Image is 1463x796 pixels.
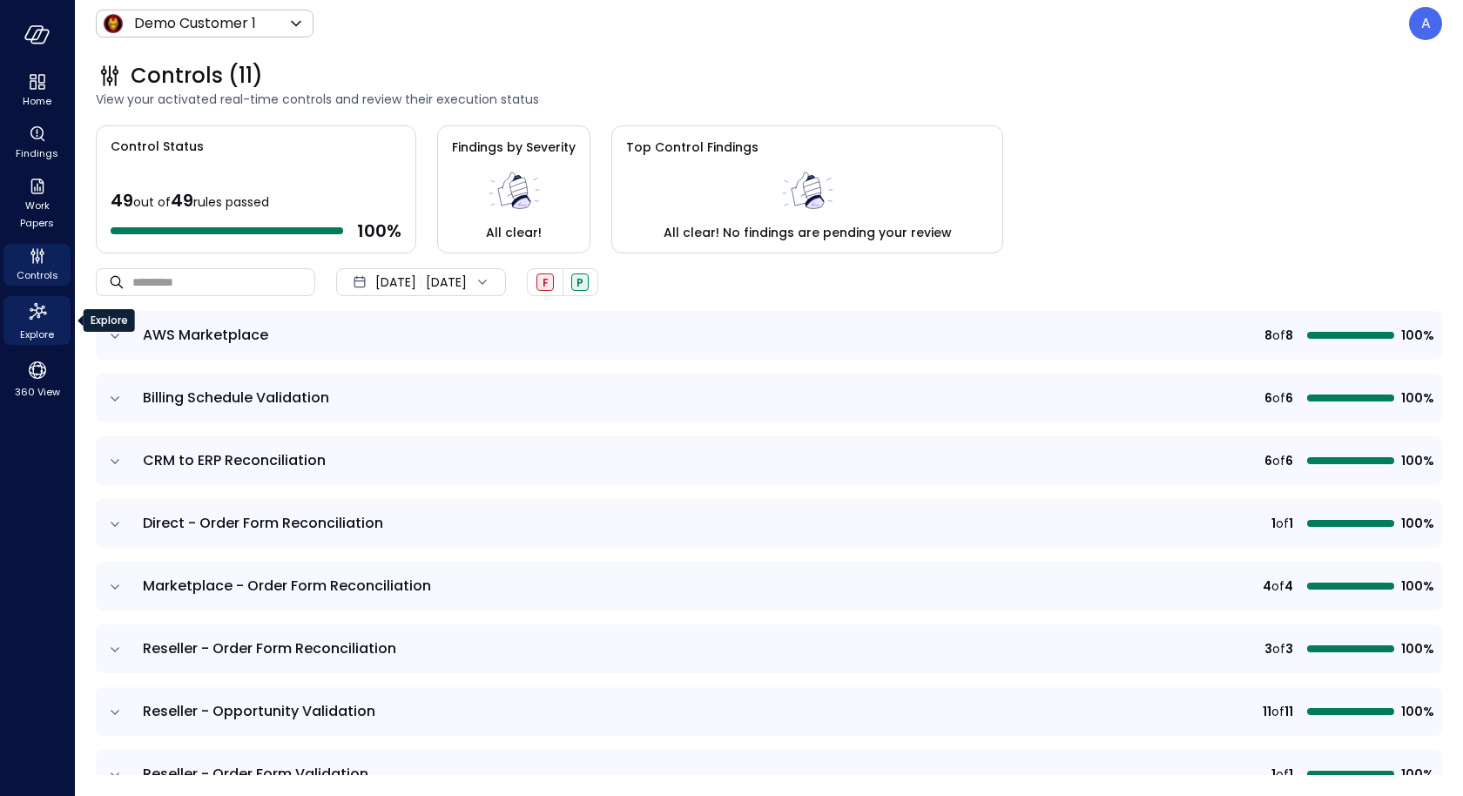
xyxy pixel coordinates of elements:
span: 100 % [357,219,401,242]
span: of [1272,639,1285,658]
div: Controls [3,244,71,286]
div: Assaf [1409,7,1442,40]
div: Work Papers [3,174,71,233]
button: expand row [106,704,124,721]
span: [DATE] [375,273,416,292]
span: 4 [1284,577,1293,596]
span: Controls [17,266,58,284]
span: AWS Marketplace [143,325,268,345]
span: 11 [1284,702,1293,721]
span: 1 [1271,514,1276,533]
div: Explore [3,296,71,345]
span: Billing Schedule Validation [143,388,329,408]
span: 1 [1289,514,1293,533]
span: 100% [1401,326,1432,345]
span: 6 [1264,388,1272,408]
span: 1 [1289,765,1293,784]
span: 3 [1285,639,1293,658]
span: Top Control Findings [626,138,758,156]
span: Findings [16,145,58,162]
div: Failed [536,273,554,291]
span: Reseller - Order Form Validation [143,764,368,784]
div: 360 View [3,355,71,402]
span: View your activated real-time controls and review their execution status [96,90,1442,109]
span: of [1276,514,1289,533]
span: All clear! [486,223,542,242]
span: 8 [1285,326,1293,345]
span: Home [23,92,51,110]
span: 360 View [15,383,60,401]
span: 1 [1271,765,1276,784]
span: 100% [1401,388,1432,408]
span: Explore [20,326,54,343]
button: expand row [106,516,124,533]
span: Reseller - Order Form Reconciliation [143,638,396,658]
p: A [1421,13,1431,34]
span: All clear! No findings are pending your review [664,223,952,242]
span: Direct - Order Form Reconciliation [143,513,383,533]
span: 6 [1285,451,1293,470]
span: 49 [171,188,193,212]
span: 49 [111,188,133,212]
button: expand row [106,766,124,784]
span: 100% [1401,639,1432,658]
div: Explore [84,309,135,332]
div: Findings [3,122,71,164]
button: expand row [106,641,124,658]
span: of [1271,702,1284,721]
span: 11 [1263,702,1271,721]
button: expand row [106,453,124,470]
span: Findings by Severity [452,138,576,156]
p: Demo Customer 1 [134,13,256,34]
span: 100% [1401,702,1432,721]
img: Icon [103,13,124,34]
span: rules passed [193,193,269,211]
div: Passed [571,273,589,291]
button: expand row [106,578,124,596]
span: of [1272,326,1285,345]
span: Work Papers [10,197,64,232]
span: of [1272,451,1285,470]
span: 100% [1401,514,1432,533]
span: 100% [1401,451,1432,470]
div: Home [3,70,71,111]
button: expand row [106,390,124,408]
span: 3 [1264,639,1272,658]
span: of [1276,765,1289,784]
span: 100% [1401,577,1432,596]
span: 6 [1285,388,1293,408]
span: Control Status [97,126,204,156]
span: of [1271,577,1284,596]
span: 100% [1401,765,1432,784]
button: expand row [106,327,124,345]
span: Reseller - Opportunity Validation [143,701,375,721]
span: 4 [1263,577,1271,596]
span: of [1272,388,1285,408]
span: CRM to ERP Reconciliation [143,450,326,470]
span: out of [133,193,171,211]
span: P [576,275,583,290]
span: Controls (11) [131,62,263,90]
span: Marketplace - Order Form Reconciliation [143,576,431,596]
span: 8 [1264,326,1272,345]
span: 6 [1264,451,1272,470]
span: F [543,275,549,290]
